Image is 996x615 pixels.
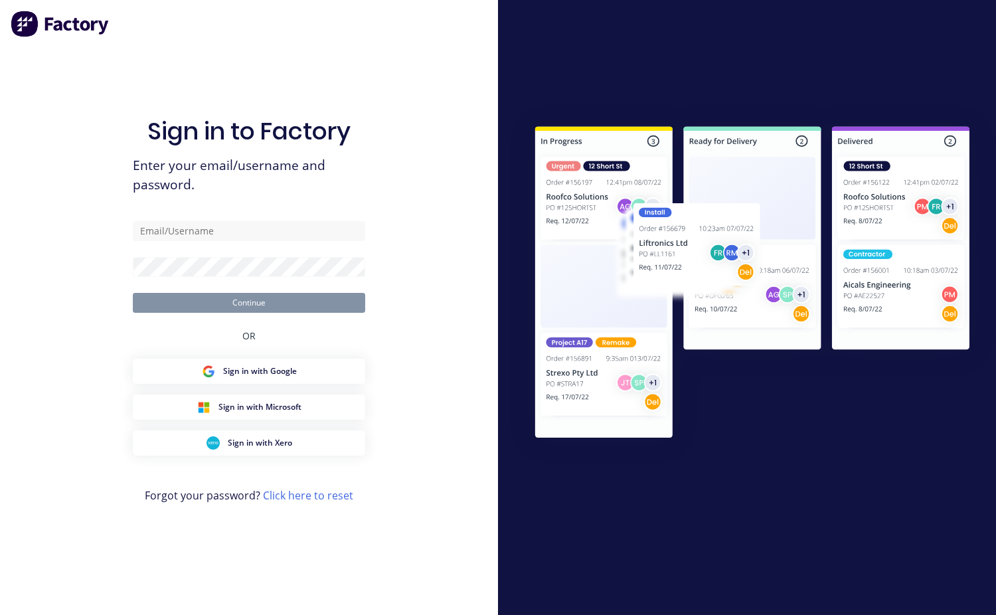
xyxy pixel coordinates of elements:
button: Google Sign inSign in with Google [133,359,365,384]
button: Xero Sign inSign in with Xero [133,430,365,456]
span: Enter your email/username and password. [133,156,365,195]
button: Microsoft Sign inSign in with Microsoft [133,395,365,420]
img: Google Sign in [202,365,215,378]
img: Factory [11,11,110,37]
img: Sign in [509,102,996,466]
h1: Sign in to Factory [147,117,351,145]
img: Xero Sign in [207,436,220,450]
span: Sign in with Microsoft [218,401,301,413]
img: Microsoft Sign in [197,400,210,414]
span: Sign in with Google [223,365,297,377]
input: Email/Username [133,221,365,241]
div: OR [242,313,256,359]
span: Sign in with Xero [228,437,292,449]
button: Continue [133,293,365,313]
a: Click here to reset [263,488,353,503]
span: Forgot your password? [145,487,353,503]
